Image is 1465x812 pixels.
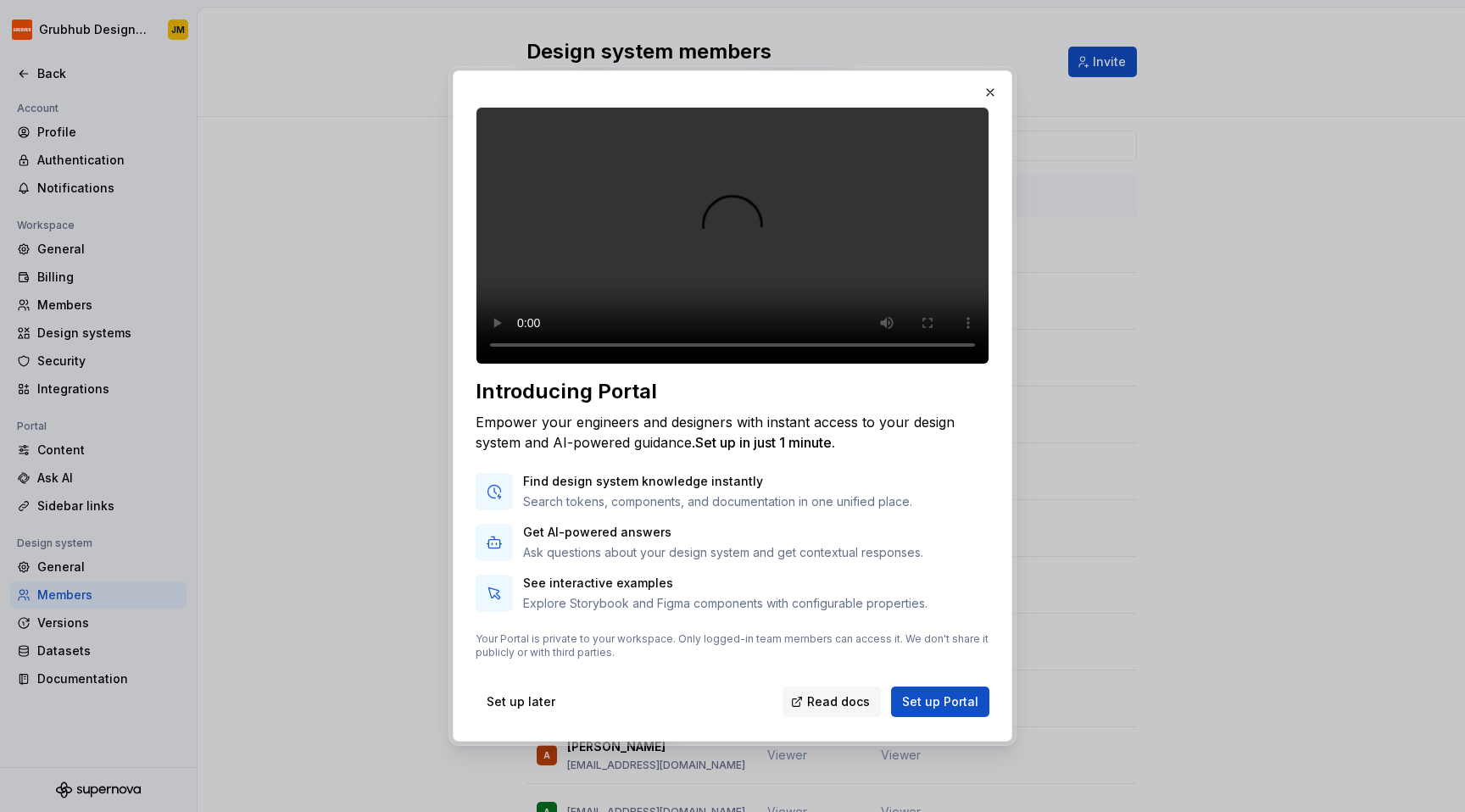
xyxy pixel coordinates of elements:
[891,687,989,717] button: Set up Portal
[807,693,870,710] span: Read docs
[476,412,989,453] div: Empower your engineers and designers with instant access to your design system and AI-powered gui...
[476,632,989,659] p: Your Portal is private to your workspace. Only logged-in team members can access it. We don't sha...
[523,575,927,592] p: See interactive examples
[476,378,989,405] div: Introducing Portal
[523,473,912,490] p: Find design system knowledge instantly
[523,595,927,612] p: Explore Storybook and Figma components with configurable properties.
[523,493,912,510] p: Search tokens, components, and documentation in one unified place.
[783,687,881,717] a: Read docs
[523,524,923,541] p: Get AI-powered answers
[902,693,978,710] span: Set up Portal
[487,693,555,710] span: Set up later
[476,687,566,717] button: Set up later
[695,434,835,451] span: Set up in just 1 minute.
[523,544,923,561] p: Ask questions about your design system and get contextual responses.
